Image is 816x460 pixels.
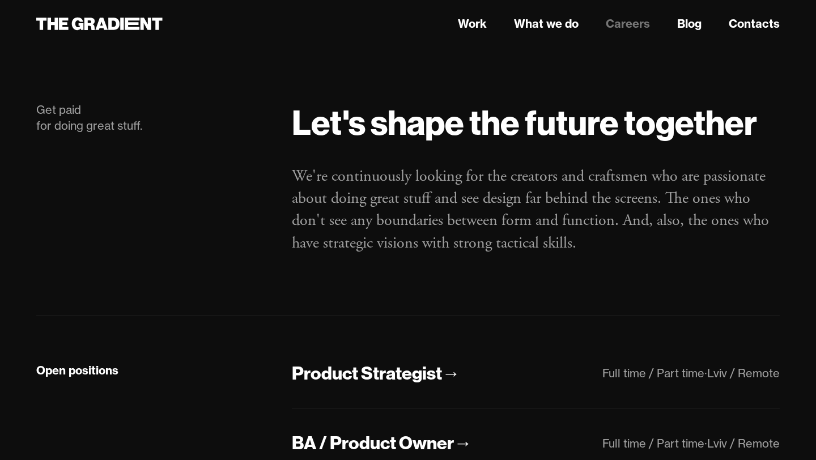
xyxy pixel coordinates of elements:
p: We're continuously looking for the creators and craftsmen who are passionate about doing great st... [292,165,780,254]
div: Get paid for doing great stuff. [36,102,269,134]
div: → [442,361,460,385]
a: Work [458,15,487,32]
div: Full time / Part time [602,436,704,450]
div: Lviv / Remote [707,366,780,380]
div: · [704,366,707,380]
a: Product Strategist→ [292,361,460,386]
a: Contacts [729,15,780,32]
strong: Let's shape the future together [292,101,757,144]
div: Product Strategist [292,361,442,385]
div: · [704,436,707,450]
div: BA / Product Owner [292,431,454,455]
div: Full time / Part time [602,366,704,380]
a: What we do [514,15,579,32]
div: Lviv / Remote [707,436,780,450]
a: Blog [677,15,702,32]
strong: Open positions [36,363,118,377]
div: → [454,431,472,455]
a: BA / Product Owner→ [292,431,472,455]
a: Careers [606,15,650,32]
